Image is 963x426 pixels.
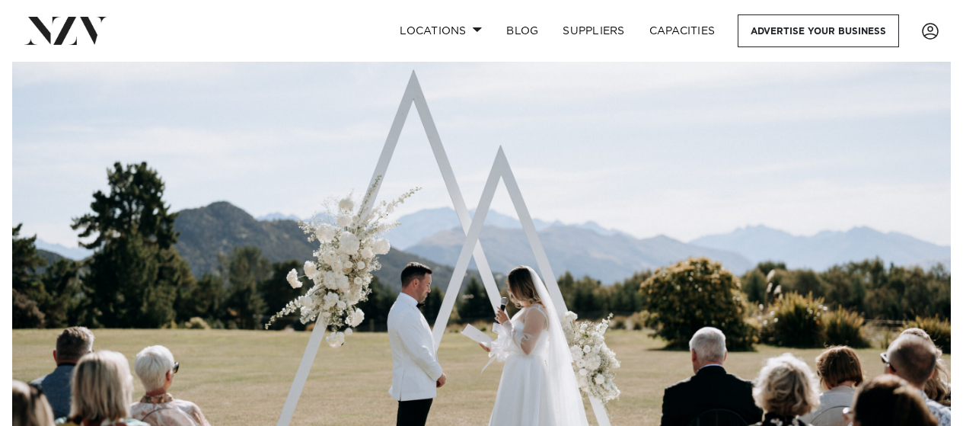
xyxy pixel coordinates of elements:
[387,14,494,47] a: Locations
[550,14,636,47] a: SUPPLIERS
[24,17,107,44] img: nzv-logo.png
[738,14,899,47] a: Advertise your business
[637,14,728,47] a: Capacities
[494,14,550,47] a: BLOG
